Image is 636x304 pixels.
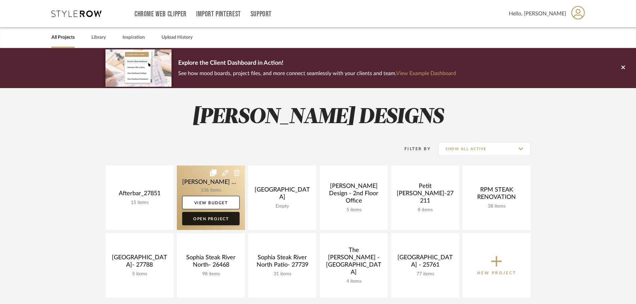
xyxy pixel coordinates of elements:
[51,33,75,42] a: All Projects
[509,10,566,18] span: Hello, [PERSON_NAME]
[468,186,525,204] div: RPM STEAK RENOVATION
[162,33,193,42] a: Upload History
[251,11,272,17] a: Support
[254,271,311,277] div: 31 items
[254,254,311,271] div: Sophia Steak River North Patio- 27739
[111,254,168,271] div: [GEOGRAPHIC_DATA]- 27788
[182,254,240,271] div: Sophia Steak River North- 26468
[325,279,382,284] div: 4 items
[178,69,456,78] p: See how mood boards, project files, and more connect seamlessly with your clients and team.
[111,271,168,277] div: 5 items
[111,190,168,200] div: Afterbar_27851
[111,200,168,206] div: 15 items
[396,145,431,152] div: Filter By
[396,271,454,277] div: 77 items
[325,247,382,279] div: The [PERSON_NAME] - [GEOGRAPHIC_DATA]
[105,49,172,86] img: d5d033c5-7b12-40c2-a960-1ecee1989c38.png
[396,254,454,271] div: [GEOGRAPHIC_DATA] - 25761
[254,204,311,209] div: Empty
[196,11,241,17] a: Import Pinterest
[325,183,382,207] div: [PERSON_NAME] Design - 2nd Floor Office
[91,33,106,42] a: Library
[468,204,525,209] div: 38 items
[396,207,454,213] div: 8 items
[182,212,240,225] a: Open Project
[182,271,240,277] div: 98 items
[396,183,454,207] div: Petit [PERSON_NAME]-27211
[182,196,240,209] a: View Budget
[477,270,516,276] p: New Project
[254,186,311,204] div: [GEOGRAPHIC_DATA]
[78,105,558,130] h2: [PERSON_NAME] DESIGNS
[462,233,531,298] button: New Project
[325,207,382,213] div: 5 items
[396,71,456,76] a: View Example Dashboard
[178,58,456,69] p: Explore the Client Dashboard in Action!
[134,11,187,17] a: Chrome Web Clipper
[122,33,145,42] a: Inspiration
